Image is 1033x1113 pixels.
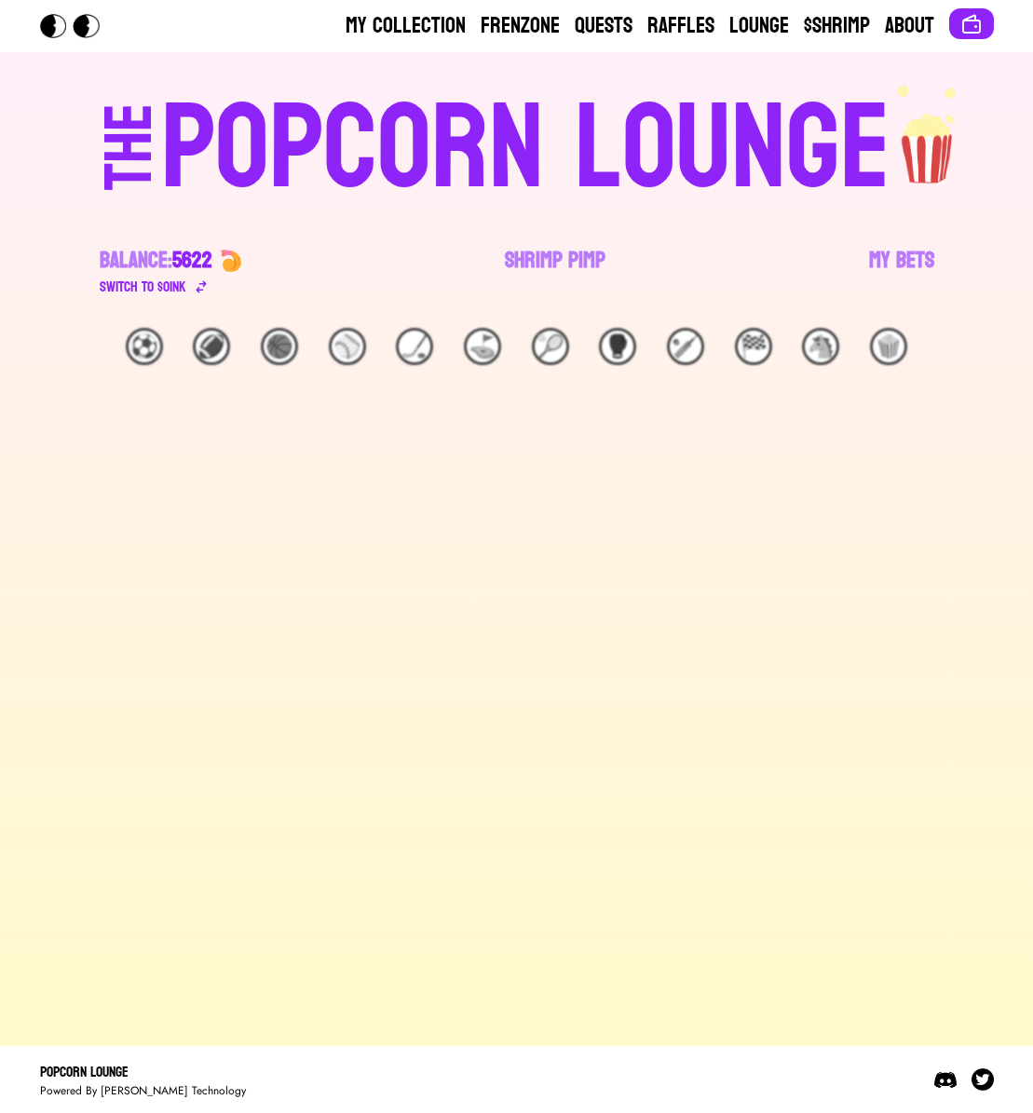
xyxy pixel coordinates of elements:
a: Quests [575,11,632,41]
a: Frenzone [481,11,560,41]
div: Popcorn Lounge [40,1061,246,1083]
div: POPCORN LOUNGE [161,89,890,209]
a: Shrimp Pimp [505,246,605,298]
a: My Bets [869,246,934,298]
img: 🍤 [220,250,242,272]
div: ⛳️ [464,328,501,365]
img: popcorn [890,82,967,186]
img: Connect wallet [960,13,983,35]
div: 🏒 [396,328,433,365]
div: ⚾️ [329,328,366,365]
a: $Shrimp [804,11,870,41]
div: Switch to $ OINK [100,276,186,298]
div: Powered By [PERSON_NAME] Technology [40,1083,246,1098]
span: 5622 [172,240,212,280]
div: 🎾 [532,328,569,365]
div: 🏏 [667,328,704,365]
div: THE [95,103,162,227]
div: Balance: [100,246,212,276]
div: 🏈 [193,328,230,365]
a: My Collection [346,11,466,41]
div: ⚽️ [126,328,163,365]
img: Twitter [972,1068,994,1091]
a: THEPOPCORN LOUNGEpopcorn [22,82,1011,209]
a: Raffles [647,11,714,41]
div: 🏁 [735,328,772,365]
div: 🍿 [870,328,907,365]
a: Lounge [729,11,789,41]
img: Discord [934,1068,957,1091]
div: 🥊 [599,328,636,365]
img: Popcorn [40,14,115,38]
div: 🐴 [802,328,839,365]
a: About [885,11,934,41]
div: 🏀 [261,328,298,365]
